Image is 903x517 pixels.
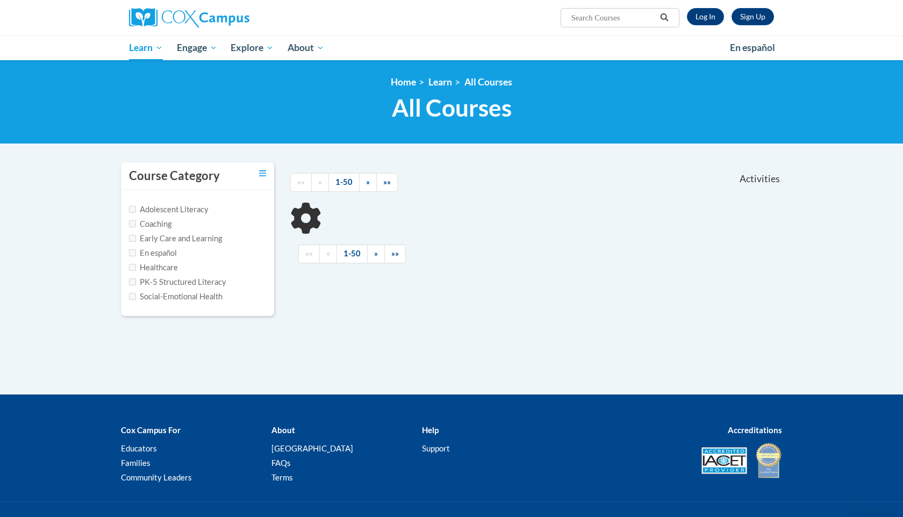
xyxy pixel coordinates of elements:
[723,37,782,59] a: En español
[290,173,312,192] a: Begining
[570,11,656,24] input: Search Courses
[366,177,370,186] span: »
[129,8,249,27] img: Cox Campus
[656,11,672,24] button: Search
[392,94,512,122] span: All Courses
[422,425,439,435] b: Help
[305,249,313,258] span: ««
[336,245,368,263] a: 1-50
[367,245,385,263] a: Next
[271,472,293,482] a: Terms
[121,472,192,482] a: Community Leaders
[121,425,181,435] b: Cox Campus For
[129,235,136,242] input: Checkbox for Options
[129,41,163,54] span: Learn
[129,220,136,227] input: Checkbox for Options
[376,173,398,192] a: End
[730,42,775,53] span: En español
[428,76,452,88] a: Learn
[224,35,281,60] a: Explore
[129,233,222,245] label: Early Care and Learning
[860,474,894,508] iframe: Button to launch messaging window
[319,245,337,263] a: Previous
[732,8,774,25] a: Register
[129,262,178,274] label: Healthcare
[121,443,157,453] a: Educators
[129,291,223,303] label: Social-Emotional Health
[740,173,780,185] span: Activities
[318,177,322,186] span: «
[129,293,136,300] input: Checkbox for Options
[687,8,724,25] a: Log In
[129,278,136,285] input: Checkbox for Options
[328,173,360,192] a: 1-50
[129,8,333,27] a: Cox Campus
[129,247,177,259] label: En español
[271,425,295,435] b: About
[701,447,747,474] img: Accredited IACET® Provider
[384,245,406,263] a: End
[271,458,291,468] a: FAQs
[298,245,320,263] a: Begining
[422,443,450,453] a: Support
[728,425,782,435] b: Accreditations
[297,177,305,186] span: ««
[121,458,150,468] a: Families
[374,249,378,258] span: »
[464,76,512,88] a: All Courses
[311,173,329,192] a: Previous
[259,168,266,179] a: Toggle collapse
[391,76,416,88] a: Home
[271,443,353,453] a: [GEOGRAPHIC_DATA]
[170,35,224,60] a: Engage
[113,35,790,60] div: Main menu
[129,206,136,213] input: Checkbox for Options
[129,249,136,256] input: Checkbox for Options
[129,218,171,230] label: Coaching
[391,249,399,258] span: »»
[129,264,136,271] input: Checkbox for Options
[122,35,170,60] a: Learn
[383,177,391,186] span: »»
[129,168,220,184] h3: Course Category
[129,204,209,216] label: Adolescent Literacy
[177,41,217,54] span: Engage
[129,276,226,288] label: PK-5 Structured Literacy
[755,442,782,479] img: IDA® Accredited
[326,249,330,258] span: «
[281,35,331,60] a: About
[231,41,274,54] span: Explore
[359,173,377,192] a: Next
[288,41,324,54] span: About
